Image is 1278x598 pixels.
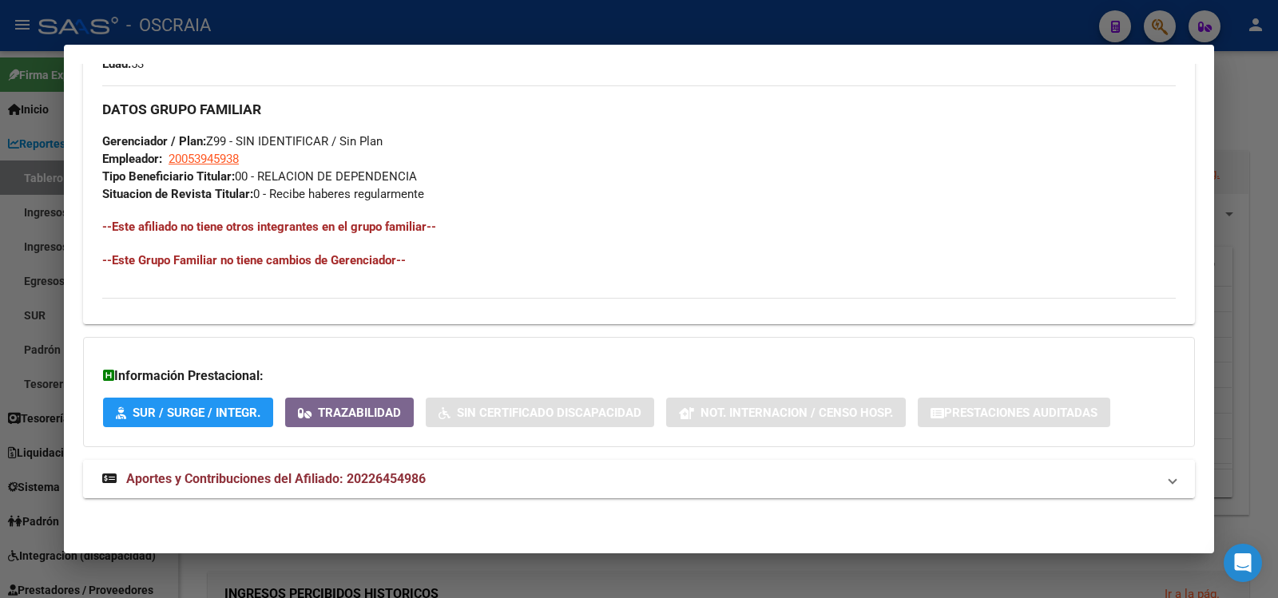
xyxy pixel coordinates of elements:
h4: --Este Grupo Familiar no tiene cambios de Gerenciador-- [102,251,1176,269]
button: SUR / SURGE / INTEGR. [103,398,273,427]
strong: Empleador: [102,152,162,166]
h3: Información Prestacional: [103,366,1175,386]
div: Open Intercom Messenger [1224,544,1262,582]
span: 20053945938 [169,152,239,166]
mat-expansion-panel-header: Aportes y Contribuciones del Afiliado: 20226454986 [83,460,1195,498]
span: 00 - RELACION DE DEPENDENCIA [102,169,417,184]
span: Sin Certificado Discapacidad [457,406,641,420]
strong: Edad: [102,57,131,71]
h4: --Este afiliado no tiene otros integrantes en el grupo familiar-- [102,218,1176,236]
h3: DATOS GRUPO FAMILIAR [102,101,1176,118]
strong: Situacion de Revista Titular: [102,187,253,201]
span: SUR / SURGE / INTEGR. [133,406,260,420]
span: Prestaciones Auditadas [944,406,1097,420]
span: Not. Internacion / Censo Hosp. [701,406,893,420]
span: 53 [102,57,144,71]
span: Aportes y Contribuciones del Afiliado: 20226454986 [126,471,426,486]
span: Trazabilidad [318,406,401,420]
strong: Gerenciador / Plan: [102,134,206,149]
span: 0 - Recibe haberes regularmente [102,187,424,201]
button: Sin Certificado Discapacidad [426,398,654,427]
button: Prestaciones Auditadas [918,398,1110,427]
span: Z99 - SIN IDENTIFICAR / Sin Plan [102,134,383,149]
button: Not. Internacion / Censo Hosp. [666,398,906,427]
button: Trazabilidad [285,398,414,427]
strong: Tipo Beneficiario Titular: [102,169,235,184]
